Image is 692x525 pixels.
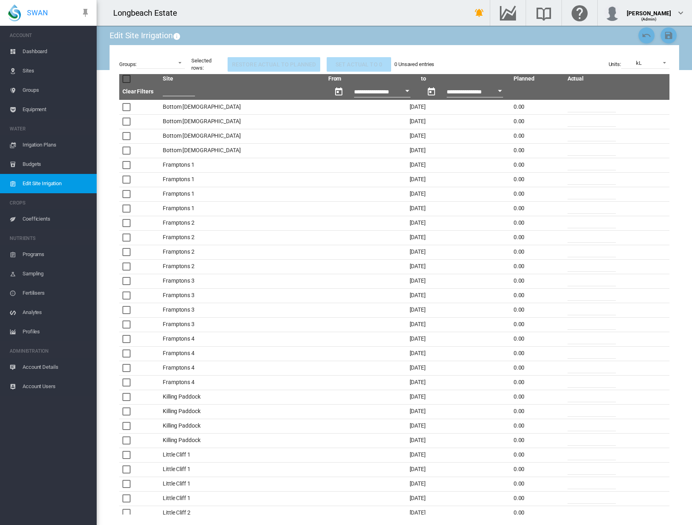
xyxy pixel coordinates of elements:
td: Framptons 4 [160,332,325,346]
td: Framptons 3 [160,274,325,288]
td: Bottom [DEMOGRAPHIC_DATA] [160,143,325,158]
span: Analytes [23,303,90,322]
span: ADMINISTRATION [10,345,90,358]
td: Killing Paddock [160,404,325,419]
td: [DATE] [325,390,510,404]
md-icon: icon-content-save [664,31,673,40]
span: Account Details [23,358,90,377]
img: profile.jpg [604,5,620,21]
div: Edit Site Irrigation [110,30,182,41]
th: Planned [510,74,564,84]
span: Dashboard [23,42,90,61]
div: 0.00 [514,451,561,459]
md-icon: icon-chevron-down [676,8,686,18]
div: 0.00 [514,190,561,198]
span: Profiles [23,322,90,341]
div: 0 Unsaved entries [394,61,434,68]
td: Little Cliff 1 [160,491,325,506]
span: Irrigation Plans [23,135,90,155]
td: Framptons 1 [160,158,325,172]
div: 0.00 [514,465,561,473]
div: 0.00 [514,161,561,169]
label: Units: [609,61,621,68]
button: icon-bell-ring [471,5,487,21]
td: Bottom [DEMOGRAPHIC_DATA] [160,129,325,143]
td: Framptons 3 [160,288,325,303]
td: Framptons 2 [160,216,325,230]
md-icon: icon-undo [642,31,651,40]
td: Little Cliff 2 [160,506,325,520]
button: md-calendar [331,84,347,100]
th: to [418,74,510,84]
div: 0.00 [514,335,561,343]
div: Selected rows: [191,57,218,72]
td: [DATE] [325,303,510,317]
div: 0.00 [514,205,561,213]
div: 0.00 [514,480,561,488]
td: [DATE] [325,419,510,433]
td: Framptons 2 [160,259,325,274]
td: Framptons 4 [160,361,325,375]
td: [DATE] [325,158,510,172]
td: [DATE] [325,172,510,187]
div: 0.00 [514,407,561,415]
td: [DATE] [325,216,510,230]
div: [PERSON_NAME] [627,6,671,14]
button: Set actual to 0 [327,57,391,72]
md-icon: Go to the Data Hub [498,8,518,18]
td: Killing Paddock [160,390,325,404]
div: 0.00 [514,176,561,184]
td: Framptons 1 [160,201,325,216]
div: 0.00 [514,306,561,314]
td: [DATE] [325,404,510,419]
div: 0.00 [514,118,561,126]
button: Save Changes [661,27,677,43]
md-icon: This page allows for manual correction to flow records for sites that are setup for Planned Irrig... [173,31,182,41]
md-icon: Search the knowledge base [534,8,553,18]
td: Killing Paddock [160,419,325,433]
div: 0.00 [514,132,561,140]
div: 0.00 [514,364,561,372]
div: 0.00 [514,277,561,285]
div: Longbeach Estate [113,7,184,19]
td: Bottom [DEMOGRAPHIC_DATA] [160,114,325,129]
div: 0.00 [514,262,561,271]
td: [DATE] [325,100,510,114]
td: Framptons 2 [160,230,325,245]
a: Clear Filters [122,88,153,95]
td: Framptons 3 [160,303,325,317]
td: Framptons 2 [160,245,325,259]
td: [DATE] [325,114,510,129]
td: [DATE] [325,187,510,201]
td: Little Cliff 1 [160,462,325,477]
td: [DATE] [325,506,510,520]
div: 0.00 [514,494,561,502]
span: Coefficients [23,209,90,229]
button: Open calendar [493,84,507,98]
span: Sampling [23,264,90,283]
td: [DATE] [325,448,510,462]
button: Cancel Changes [638,27,655,43]
button: Restore actual to planned [228,57,320,72]
td: [DATE] [325,143,510,158]
span: Sites [23,61,90,81]
td: [DATE] [325,317,510,332]
span: NUTRIENTS [10,232,90,245]
div: 0.00 [514,103,561,111]
td: Framptons 4 [160,346,325,361]
td: [DATE] [325,259,510,274]
td: Bottom [DEMOGRAPHIC_DATA] [160,100,325,114]
md-icon: icon-bell-ring [474,8,484,18]
span: Groups [23,81,90,100]
span: Equipment [23,100,90,119]
button: md-calendar [423,84,439,100]
td: Little Cliff 1 [160,448,325,462]
td: [DATE] [325,491,510,506]
img: SWAN-Landscape-Logo-Colour-drop.png [8,4,21,21]
td: [DATE] [325,129,510,143]
td: Killing Paddock [160,433,325,448]
td: [DATE] [325,433,510,448]
td: Framptons 4 [160,375,325,390]
td: Framptons 1 [160,187,325,201]
div: 0.00 [514,436,561,444]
